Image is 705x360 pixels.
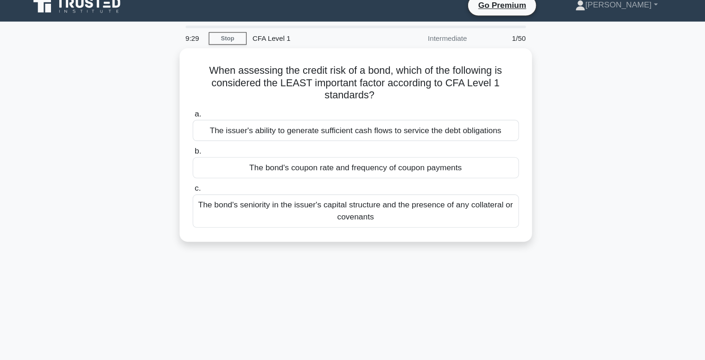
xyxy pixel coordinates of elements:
span: b. [204,145,210,153]
div: 1/50 [461,36,515,54]
h5: When assessing the credit risk of a bond, which of the following is considered the LEAST importan... [202,69,504,103]
a: Go Premium [460,9,515,20]
a: Stop [217,39,252,51]
div: 9:29 [191,36,217,54]
div: The issuer's ability to generate sufficient cash flows to service the debt obligations [203,120,503,140]
span: c. [204,179,210,187]
span: a. [204,110,210,118]
div: The bond's coupon rate and frequency of coupon payments [203,154,503,174]
a: [PERSON_NAME] [533,5,653,24]
div: The bond's seniority in the issuer's capital structure and the presence of any collateral or cove... [203,189,503,219]
div: Intermediate [380,36,461,54]
div: CFA Level 1 [252,36,380,54]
